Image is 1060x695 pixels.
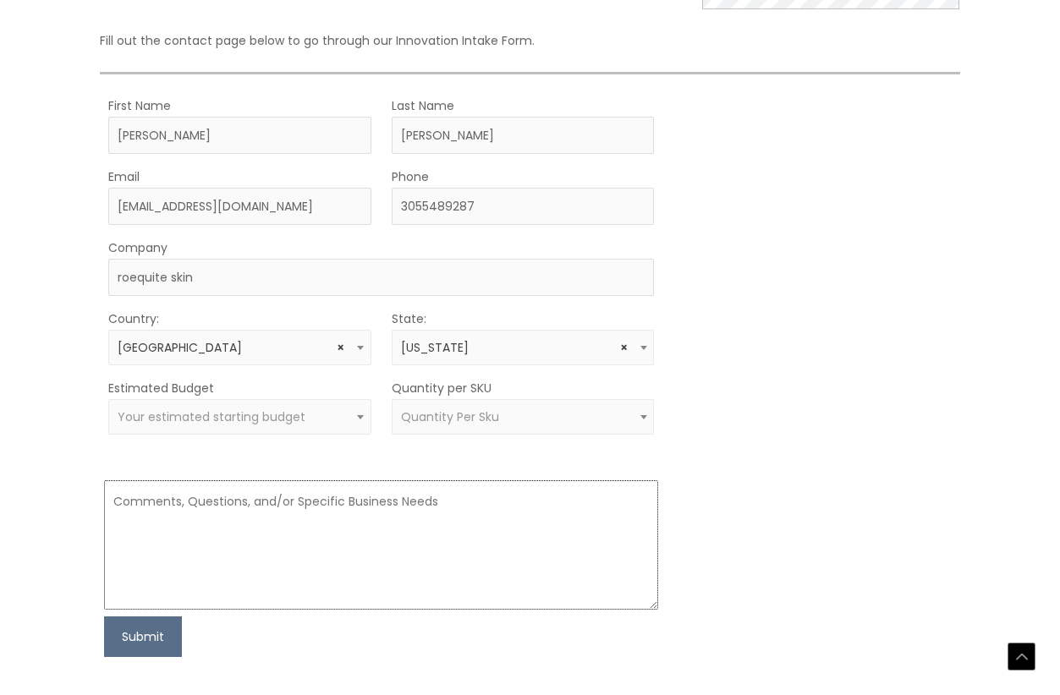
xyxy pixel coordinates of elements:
[108,330,371,365] span: United States
[108,377,214,399] label: Estimated Budget
[100,30,960,52] p: Fill out the contact page below to go through our Innovation Intake Form.
[108,117,371,154] input: First Name
[392,95,454,117] label: Last Name
[392,308,426,330] label: State:
[392,377,492,399] label: Quantity per SKU
[118,340,361,356] span: United States
[401,340,645,356] span: Florida
[337,340,344,356] span: Remove all items
[118,408,305,425] span: Your estimated starting budget
[401,408,499,425] span: Quantity Per Sku
[392,166,429,188] label: Phone
[108,95,171,117] label: First Name
[108,188,371,225] input: Enter Your Email
[108,237,168,259] label: Company
[620,340,628,356] span: Remove all items
[108,308,159,330] label: Country:
[108,259,655,296] input: Company Name
[392,117,655,154] input: Last Name
[392,188,655,225] input: Enter Your Phone Number
[108,166,140,188] label: Email
[392,330,655,365] span: Florida
[104,616,182,657] button: Submit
